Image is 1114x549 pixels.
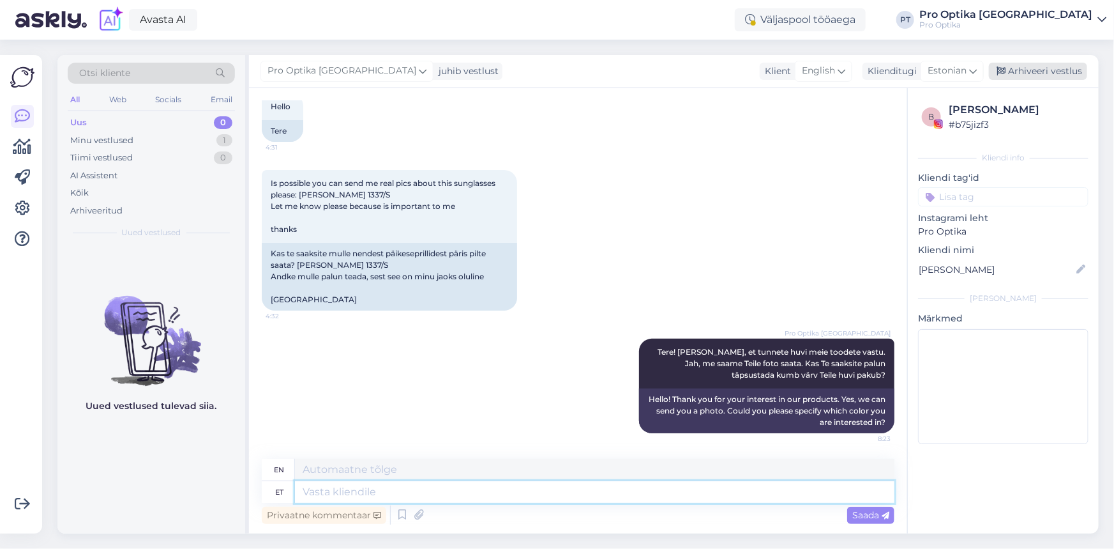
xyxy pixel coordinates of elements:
[918,171,1088,185] p: Kliendi tag'id
[862,65,917,78] div: Klienditugi
[919,10,1106,30] a: Pro Optika [GEOGRAPHIC_DATA]Pro Optika
[639,389,894,433] div: Hello! Thank you for your interest in our products. Yes, we can send you a photo. Could you pleas...
[267,64,416,78] span: Pro Optika [GEOGRAPHIC_DATA]
[658,347,887,380] span: Tere! [PERSON_NAME], et tunnete huvi meie toodete vastu. Jah, me saame Teile foto saata. Kas Te s...
[70,134,133,147] div: Minu vestlused
[129,9,197,31] a: Avasta AI
[271,102,290,111] span: Hello
[919,20,1092,30] div: Pro Optika
[896,11,914,29] div: PT
[918,187,1088,206] input: Lisa tag
[266,143,313,152] span: 4:31
[153,91,184,108] div: Socials
[989,63,1087,80] div: Arhiveeri vestlus
[275,481,283,503] div: et
[802,64,835,78] span: English
[918,312,1088,325] p: Märkmed
[949,118,1085,132] div: # b75jizf3
[852,509,889,521] span: Saada
[735,8,866,31] div: Väljaspool tööaega
[919,263,1074,277] input: Lisa nimi
[275,459,285,481] div: en
[57,273,245,388] img: No chats
[70,151,133,164] div: Tiimi vestlused
[928,64,967,78] span: Estonian
[122,227,181,238] span: Uued vestlused
[262,243,517,311] div: Kas te saaksite mulle nendest päikeseprillidest päris pilte saata? [PERSON_NAME] 1337/S Andke mul...
[785,329,891,338] span: Pro Optika [GEOGRAPHIC_DATA]
[271,178,497,234] span: Is possible you can send me real pics about this sunglasses please: [PERSON_NAME] 1337/S Let me k...
[70,187,89,199] div: Kõik
[918,293,1088,304] div: [PERSON_NAME]
[79,66,130,80] span: Otsi kliente
[918,152,1088,164] div: Kliendi info
[70,205,123,217] div: Arhiveeritud
[97,6,124,33] img: explore-ai
[208,91,235,108] div: Email
[918,212,1088,225] p: Instagrami leht
[929,112,935,121] span: b
[919,10,1092,20] div: Pro Optika [GEOGRAPHIC_DATA]
[70,116,87,129] div: Uus
[70,169,117,182] div: AI Assistent
[843,434,891,444] span: 8:23
[918,244,1088,257] p: Kliendi nimi
[433,65,499,78] div: juhib vestlust
[107,91,129,108] div: Web
[216,134,232,147] div: 1
[262,507,386,524] div: Privaatne kommentaar
[68,91,82,108] div: All
[918,225,1088,238] p: Pro Optika
[86,399,217,413] p: Uued vestlused tulevad siia.
[262,120,303,142] div: Tere
[214,116,232,129] div: 0
[949,102,1085,118] div: [PERSON_NAME]
[10,65,34,89] img: Askly Logo
[214,151,232,164] div: 0
[266,311,313,321] span: 4:32
[760,65,791,78] div: Klient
